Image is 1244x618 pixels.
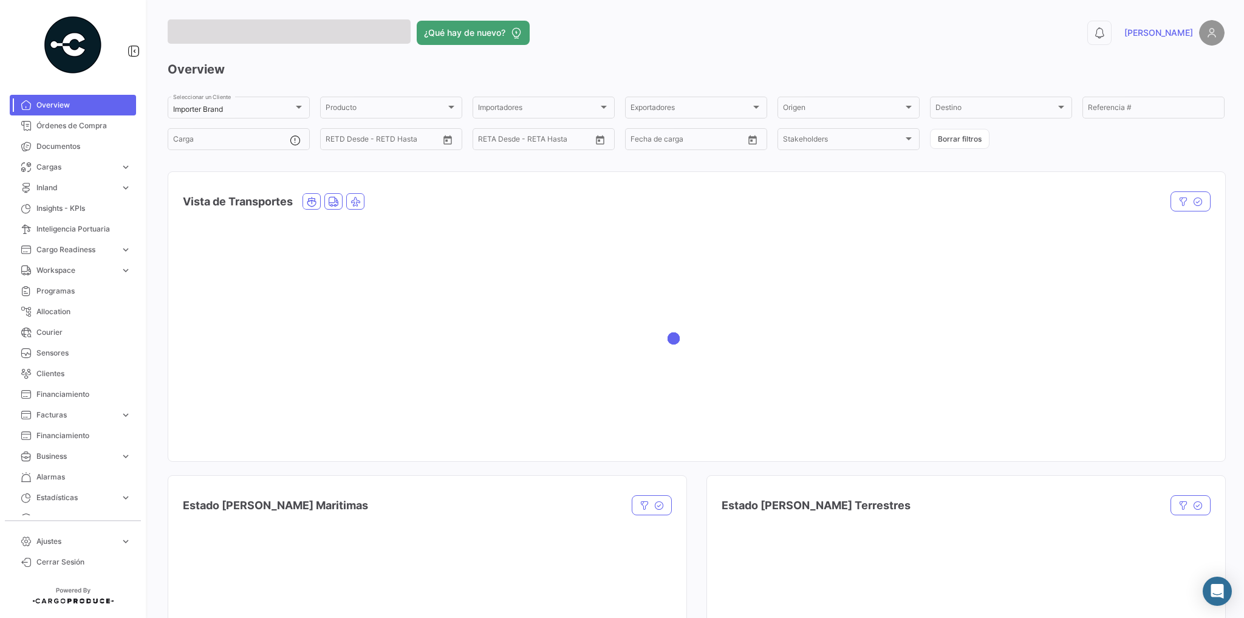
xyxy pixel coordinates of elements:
[1124,27,1193,39] span: [PERSON_NAME]
[36,492,115,503] span: Estadísticas
[36,389,131,400] span: Financiamiento
[10,425,136,446] a: Financiamiento
[347,194,364,209] button: Air
[631,137,652,145] input: Desde
[722,497,911,514] h4: Estado [PERSON_NAME] Terrestres
[120,265,131,276] span: expand_more
[120,244,131,255] span: expand_more
[36,265,115,276] span: Workspace
[120,451,131,462] span: expand_more
[661,137,715,145] input: Hasta
[508,137,562,145] input: Hasta
[10,467,136,487] a: Alarmas
[10,384,136,405] a: Financiamiento
[1199,20,1225,46] img: placeholder-user.png
[36,472,131,482] span: Alarmas
[36,306,131,317] span: Allocation
[935,105,1056,114] span: Destino
[36,327,131,338] span: Courier
[591,131,609,149] button: Open calendar
[168,61,1225,78] h3: Overview
[36,141,131,152] span: Documentos
[120,162,131,173] span: expand_more
[10,219,136,239] a: Inteligencia Portuaria
[10,95,136,115] a: Overview
[424,27,505,39] span: ¿Qué hay de nuevo?
[183,497,368,514] h4: Estado [PERSON_NAME] Maritimas
[36,224,131,235] span: Inteligencia Portuaria
[631,105,751,114] span: Exportadores
[36,451,115,462] span: Business
[10,115,136,136] a: Órdenes de Compra
[10,343,136,363] a: Sensores
[478,105,598,114] span: Importadores
[10,301,136,322] a: Allocation
[36,348,131,359] span: Sensores
[326,105,446,114] span: Producto
[36,557,131,568] span: Cerrar Sesión
[120,536,131,547] span: expand_more
[173,105,223,114] mat-select-trigger: Importer Brand
[120,410,131,421] span: expand_more
[36,536,115,547] span: Ajustes
[783,137,903,145] span: Stakeholders
[120,182,131,193] span: expand_more
[36,513,131,524] span: Seguro
[326,137,347,145] input: Desde
[303,194,320,209] button: Ocean
[36,203,131,214] span: Insights - KPIs
[120,492,131,503] span: expand_more
[36,430,131,441] span: Financiamiento
[36,162,115,173] span: Cargas
[36,368,131,379] span: Clientes
[10,322,136,343] a: Courier
[43,15,103,75] img: powered-by.png
[10,363,136,384] a: Clientes
[10,281,136,301] a: Programas
[439,131,457,149] button: Open calendar
[36,286,131,297] span: Programas
[10,198,136,219] a: Insights - KPIs
[417,21,530,45] button: ¿Qué hay de nuevo?
[10,136,136,157] a: Documentos
[36,100,131,111] span: Overview
[1203,577,1232,606] div: Abrir Intercom Messenger
[36,182,115,193] span: Inland
[930,129,989,149] button: Borrar filtros
[36,244,115,255] span: Cargo Readiness
[10,508,136,529] a: Seguro
[183,193,293,210] h4: Vista de Transportes
[783,105,903,114] span: Origen
[478,137,500,145] input: Desde
[356,137,410,145] input: Hasta
[325,194,342,209] button: Land
[36,410,115,421] span: Facturas
[36,120,131,131] span: Órdenes de Compra
[743,131,762,149] button: Open calendar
